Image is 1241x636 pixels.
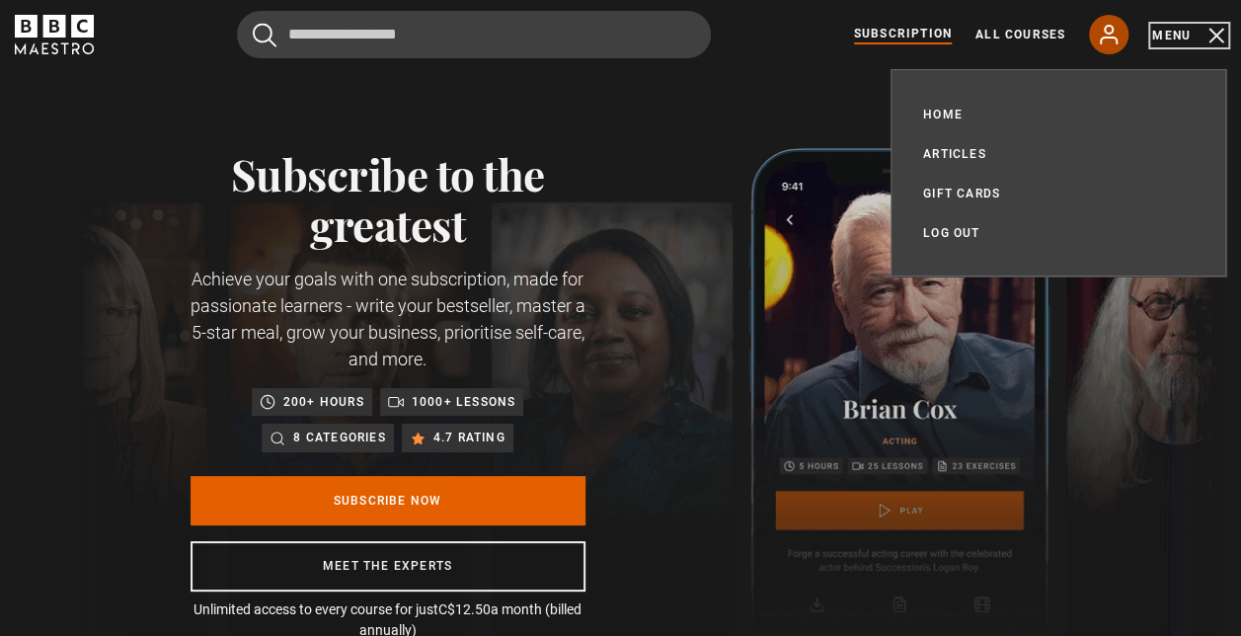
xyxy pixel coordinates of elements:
button: Toggle navigation [1152,26,1226,45]
h1: Subscribe to the greatest [191,148,585,250]
span: C$12.50 [438,601,491,617]
button: Submit the search query [253,23,276,47]
a: Home [923,105,963,124]
p: 8 categories [293,428,385,447]
a: Gift Cards [923,184,1000,203]
input: Search [237,11,711,58]
a: Meet the experts [191,541,585,592]
svg: BBC Maestro [15,15,94,54]
a: Subscription [854,25,952,44]
a: Log out [923,223,979,243]
p: 4.7 rating [433,428,505,447]
p: Achieve your goals with one subscription, made for passionate learners - write your bestseller, m... [191,266,585,372]
p: 1000+ lessons [412,392,516,412]
p: 200+ hours [283,392,364,412]
a: All Courses [975,26,1065,43]
a: Subscribe Now [191,476,585,525]
a: Articles [923,144,986,164]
